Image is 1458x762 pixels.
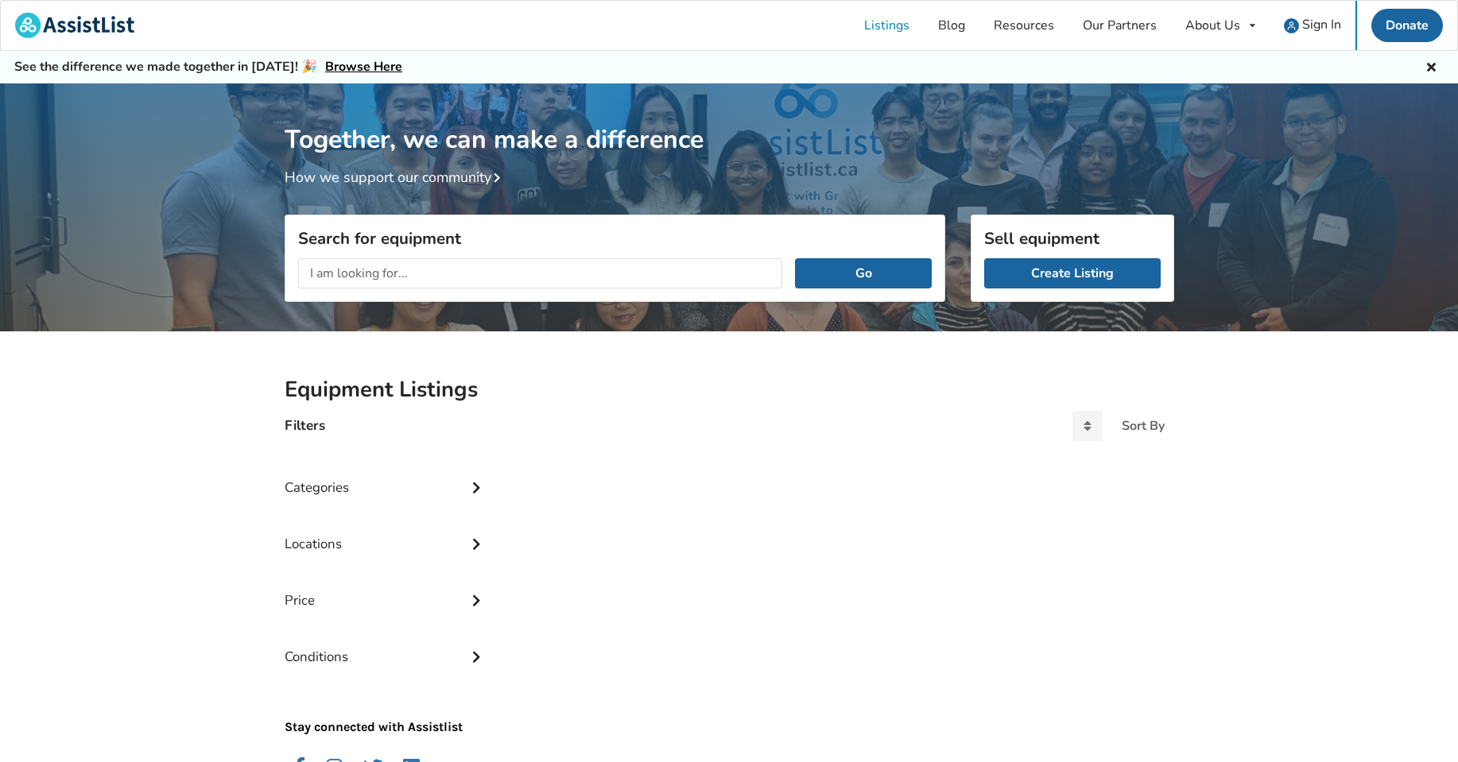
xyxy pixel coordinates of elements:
a: Our Partners [1068,1,1171,50]
div: Conditions [285,617,488,673]
img: assistlist-logo [15,13,134,38]
h5: See the difference we made together in [DATE]! 🎉 [14,59,402,75]
a: How we support our community [285,168,507,187]
p: Stay connected with Assistlist [285,674,488,737]
a: Blog [924,1,979,50]
div: About Us [1185,19,1240,32]
div: Sort By [1122,420,1165,432]
h3: Sell equipment [984,228,1161,249]
span: Sign In [1302,16,1341,33]
div: Categories [285,447,488,504]
h4: Filters [285,416,325,435]
h2: Equipment Listings [285,376,1174,404]
a: Listings [850,1,924,50]
img: user icon [1284,18,1299,33]
div: Price [285,560,488,617]
button: Go [795,258,931,288]
input: I am looking for... [298,258,783,288]
a: Resources [979,1,1068,50]
a: Donate [1371,9,1443,42]
a: Create Listing [984,258,1161,288]
div: Locations [285,504,488,560]
h3: Search for equipment [298,228,932,249]
h1: Together, we can make a difference [285,83,1174,156]
a: user icon Sign In [1270,1,1355,50]
a: Browse Here [325,58,402,75]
